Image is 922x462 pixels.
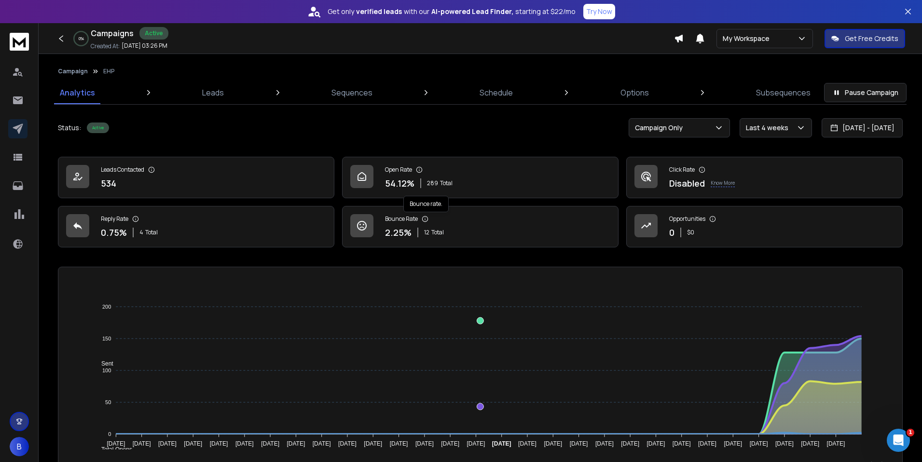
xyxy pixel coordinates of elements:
[91,27,134,39] h1: Campaigns
[825,29,905,48] button: Get Free Credits
[756,87,811,98] p: Subsequences
[102,336,111,341] tspan: 150
[10,437,29,456] button: B
[431,229,444,236] span: Total
[907,429,914,436] span: 1
[210,440,228,447] tspan: [DATE]
[101,215,128,223] p: Reply Rate
[626,206,903,247] a: Opportunities0$0
[635,123,687,133] p: Campaign Only
[139,27,168,40] div: Active
[184,440,202,447] tspan: [DATE]
[427,179,438,187] span: 289
[698,440,716,447] tspan: [DATE]
[441,440,459,447] tspan: [DATE]
[385,215,418,223] p: Bounce Rate
[331,87,372,98] p: Sequences
[326,81,378,104] a: Sequences
[474,81,519,104] a: Schedule
[424,229,429,236] span: 12
[410,200,442,208] p: Bounce rate.
[669,226,674,239] p: 0
[415,440,434,447] tspan: [DATE]
[58,157,334,198] a: Leads Contacted534
[79,36,84,41] p: 0 %
[620,87,649,98] p: Options
[196,81,230,104] a: Leads
[750,81,816,104] a: Subsequences
[673,440,691,447] tspan: [DATE]
[824,83,907,102] button: Pause Campaign
[775,440,794,447] tspan: [DATE]
[724,440,743,447] tspan: [DATE]
[595,440,614,447] tspan: [DATE]
[101,166,144,174] p: Leads Contacted
[328,7,576,16] p: Get only with our starting at $22/mo
[356,7,402,16] strong: verified leads
[202,87,224,98] p: Leads
[91,42,120,50] p: Created At:
[58,123,81,133] p: Status:
[94,446,132,453] span: Total Opens
[105,399,111,405] tspan: 50
[364,440,382,447] tspan: [DATE]
[669,177,705,190] p: Disabled
[822,118,903,137] button: [DATE] - [DATE]
[287,440,305,447] tspan: [DATE]
[342,206,619,247] a: Bounce Rate2.25%12Total
[570,440,588,447] tspan: [DATE]
[518,440,537,447] tspan: [DATE]
[313,440,331,447] tspan: [DATE]
[586,7,612,16] p: Try Now
[158,440,177,447] tspan: [DATE]
[261,440,279,447] tspan: [DATE]
[139,229,143,236] span: 4
[827,440,845,447] tspan: [DATE]
[101,226,127,239] p: 0.75 %
[338,440,357,447] tspan: [DATE]
[54,81,101,104] a: Analytics
[621,440,639,447] tspan: [DATE]
[385,226,412,239] p: 2.25 %
[108,431,111,437] tspan: 0
[887,429,910,452] iframe: Intercom live chat
[235,440,254,447] tspan: [DATE]
[102,367,111,373] tspan: 100
[58,206,334,247] a: Reply Rate0.75%4Total
[467,440,485,447] tspan: [DATE]
[669,166,695,174] p: Click Rate
[544,440,563,447] tspan: [DATE]
[431,7,513,16] strong: AI-powered Lead Finder,
[750,440,768,447] tspan: [DATE]
[746,123,792,133] p: Last 4 weeks
[480,87,513,98] p: Schedule
[669,215,705,223] p: Opportunities
[94,360,113,367] span: Sent
[385,177,414,190] p: 54.12 %
[102,304,111,310] tspan: 200
[492,440,511,447] tspan: [DATE]
[342,157,619,198] a: Open Rate54.12%289Total
[723,34,773,43] p: My Workspace
[615,81,655,104] a: Options
[845,34,898,43] p: Get Free Credits
[801,440,819,447] tspan: [DATE]
[133,440,151,447] tspan: [DATE]
[122,42,167,50] p: [DATE] 03:26 PM
[60,87,95,98] p: Analytics
[440,179,453,187] span: Total
[687,229,694,236] p: $ 0
[647,440,665,447] tspan: [DATE]
[711,179,735,187] p: Know More
[385,166,412,174] p: Open Rate
[10,33,29,51] img: logo
[107,440,125,447] tspan: [DATE]
[390,440,408,447] tspan: [DATE]
[103,68,114,75] p: EHP
[583,4,615,19] button: Try Now
[58,68,88,75] button: Campaign
[87,122,109,133] div: Active
[145,229,158,236] span: Total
